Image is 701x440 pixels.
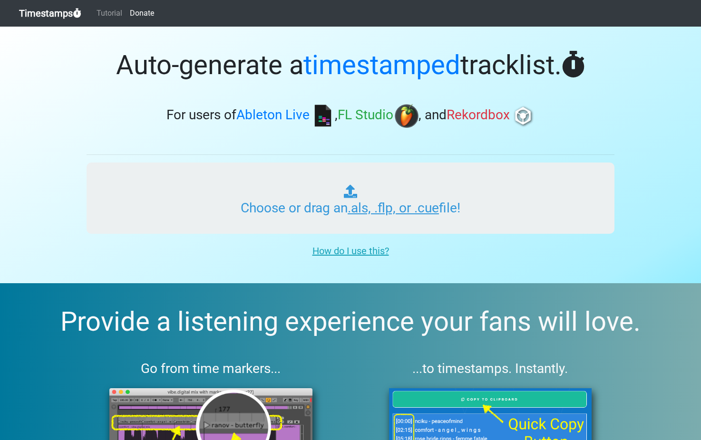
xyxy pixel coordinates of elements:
h3: ...to timestamps. Instantly. [366,361,615,377]
h1: Auto-generate a tracklist. [87,49,614,81]
a: Timestamps [19,4,81,23]
a: Donate [126,4,158,23]
iframe: Drift Widget Chat Controller [653,392,690,429]
span: timestamped [303,49,460,81]
span: FL Studio [338,107,393,123]
h3: For users of , , and [87,104,614,128]
img: ableton.png [311,104,335,128]
img: fl.png [395,104,419,128]
img: rb.png [511,104,535,128]
span: Ableton Live [236,107,310,123]
a: Tutorial [93,4,126,23]
u: How do I use this? [312,245,389,257]
h2: Provide a listening experience your fans will love. [23,306,678,338]
span: Rekordbox [447,107,510,123]
h3: Go from time markers... [87,361,335,377]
